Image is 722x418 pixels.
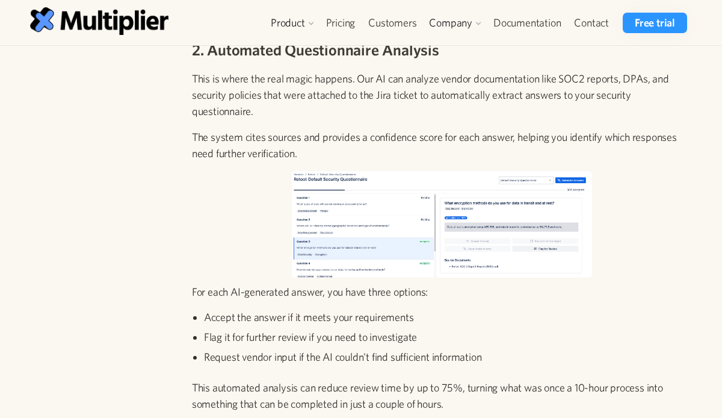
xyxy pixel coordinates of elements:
[204,349,692,364] li: Request vendor input if the AI couldn't find sufficient information
[192,39,692,60] h3: 2. Automated Questionnaire Analysis
[204,329,692,345] li: Flag it for further review if you need to investigate
[265,13,319,33] div: Product
[192,284,692,300] p: For each AI-generated answer, you have three options:
[192,379,692,412] p: This automated analysis can reduce review time by up to 75%, turning what was once a 10-hour proc...
[192,70,692,119] p: This is where the real magic happens. Our AI can analyze vendor documentation like SOC2 reports, ...
[567,13,616,33] a: Contact
[204,310,692,325] li: Accept the answer if it meets your requirements
[623,13,687,33] a: Free trial
[319,13,362,33] a: Pricing
[192,129,692,161] p: The system cites sources and provides a confidence score for each answer, helping you identify wh...
[423,13,487,33] div: Company
[271,16,305,30] div: Product
[362,13,423,33] a: Customers
[429,16,472,30] div: Company
[487,13,567,33] a: Documentation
